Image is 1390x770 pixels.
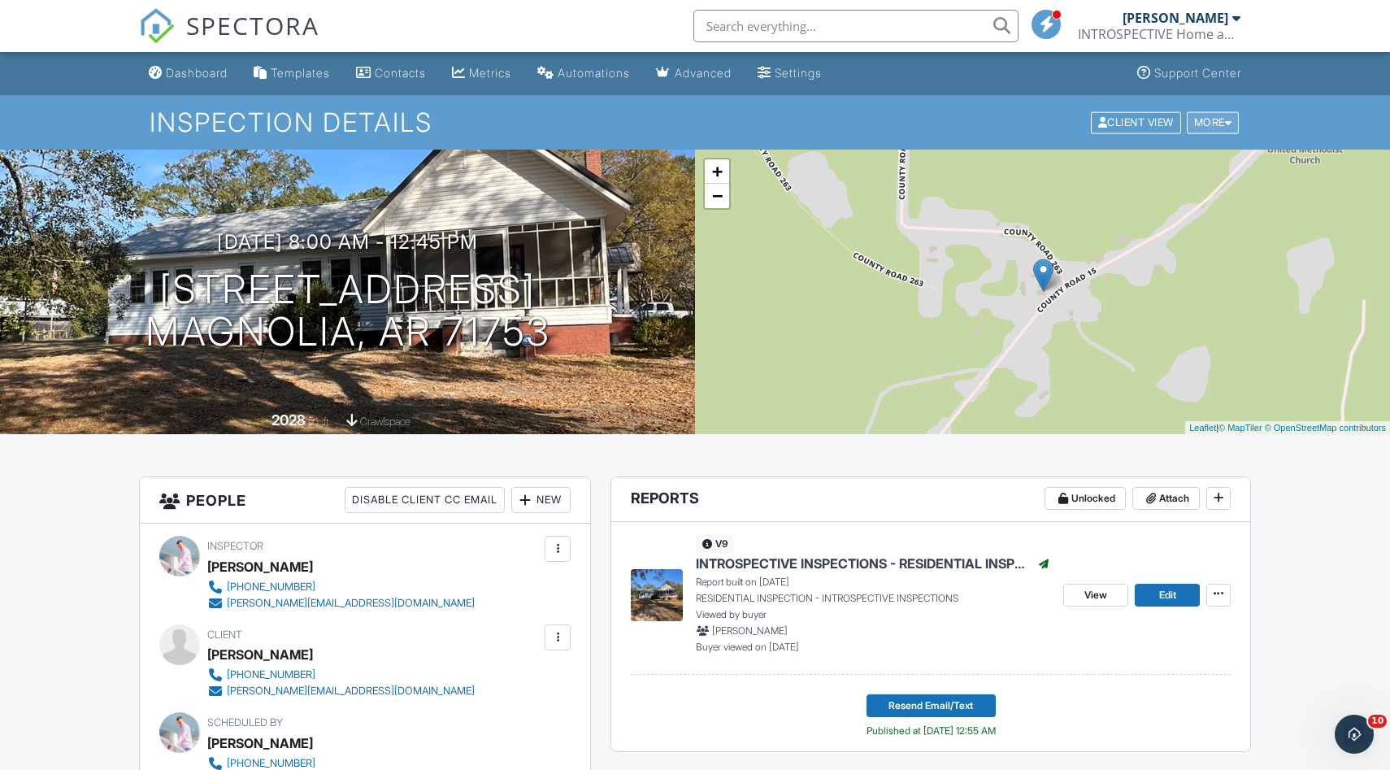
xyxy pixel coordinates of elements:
span: Scheduled By [207,716,283,729]
div: Automations [558,66,630,80]
div: Client View [1091,111,1181,133]
a: Client View [1089,115,1185,128]
iframe: Intercom live chat [1335,715,1374,754]
div: INTROSPECTIVE Home and Commercial Inspections [1078,26,1240,42]
span: sq. ft. [308,415,331,428]
a: Contacts [350,59,432,89]
div: Settings [775,66,822,80]
a: Advanced [649,59,738,89]
div: 2028 [271,411,306,429]
div: [PHONE_NUMBER] [227,668,315,681]
a: Dashboard [142,59,234,89]
a: [PERSON_NAME][EMAIL_ADDRESS][DOMAIN_NAME] [207,683,475,699]
h1: [STREET_ADDRESS] Magnolia, AR 71753 [146,268,550,355]
a: [PERSON_NAME][EMAIL_ADDRESS][DOMAIN_NAME] [207,595,475,611]
div: [PERSON_NAME] [207,731,313,755]
div: Metrics [469,66,511,80]
a: SPECTORA [139,22,319,56]
span: crawlspace [360,415,410,428]
div: Disable Client CC Email [345,487,505,513]
span: 10 [1368,715,1387,728]
h3: People [140,477,590,524]
div: | [1185,421,1390,435]
input: Search everything... [693,10,1019,42]
div: [PERSON_NAME] [207,555,313,579]
div: New [511,487,571,513]
a: Leaflet [1189,423,1216,433]
span: Client [207,629,242,641]
div: Templates [271,66,330,80]
h3: [DATE] 8:00 am - 12:45 pm [217,231,478,253]
div: [PHONE_NUMBER] [227,581,315,594]
a: Settings [751,59,828,89]
div: Contacts [375,66,426,80]
div: More [1187,111,1240,133]
div: [PERSON_NAME][EMAIL_ADDRESS][DOMAIN_NAME] [227,685,475,698]
img: The Best Home Inspection Software - Spectora [139,8,175,44]
a: Support Center [1131,59,1248,89]
a: © MapTiler [1218,423,1262,433]
div: [PERSON_NAME] [1123,10,1228,26]
a: Templates [247,59,337,89]
a: Zoom in [705,159,729,184]
div: Dashboard [166,66,228,80]
div: [PERSON_NAME][EMAIL_ADDRESS][DOMAIN_NAME] [227,597,475,610]
span: SPECTORA [186,8,319,42]
a: Zoom out [705,184,729,208]
a: Metrics [445,59,518,89]
span: Inspector [207,540,263,552]
div: [PHONE_NUMBER] [227,757,315,770]
div: Advanced [675,66,732,80]
a: [PHONE_NUMBER] [207,667,475,683]
div: Support Center [1154,66,1241,80]
a: Automations (Basic) [531,59,636,89]
a: © OpenStreetMap contributors [1265,423,1386,433]
div: [PERSON_NAME] [207,642,313,667]
h1: Inspection Details [150,108,1240,137]
a: [PHONE_NUMBER] [207,579,475,595]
